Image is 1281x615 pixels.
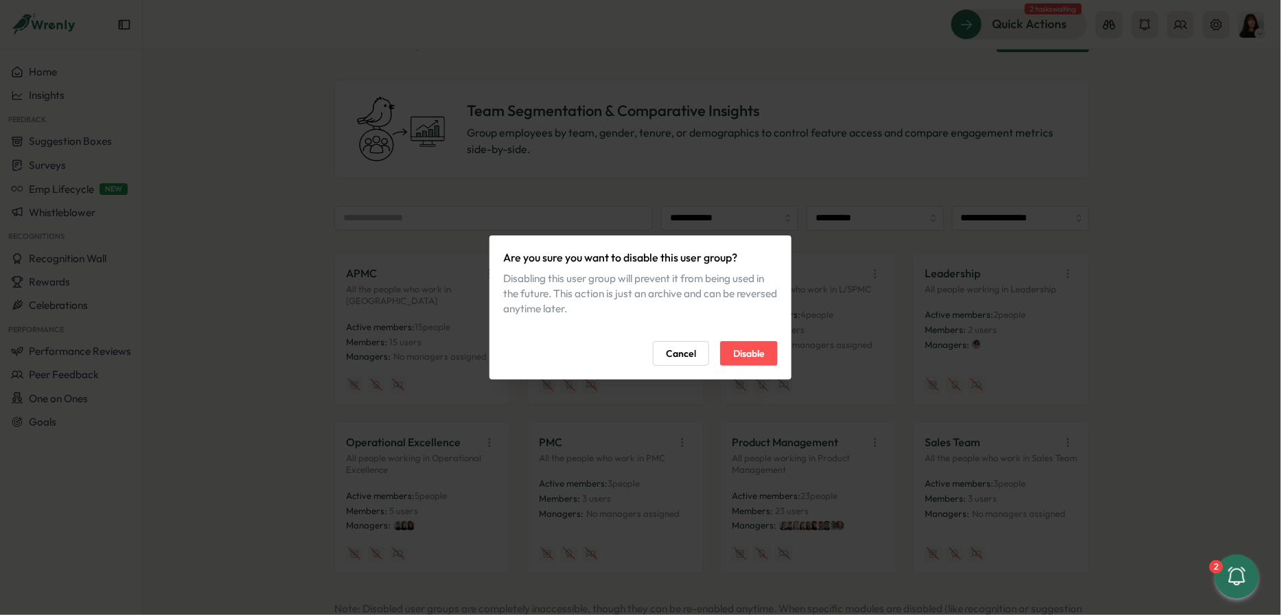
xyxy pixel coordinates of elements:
[666,342,696,365] span: Cancel
[733,342,765,365] span: Disable
[1210,560,1223,574] div: 2
[1215,555,1259,599] button: 2
[503,271,778,316] div: Disabling this user group will prevent it from being used in the future. This action is just an a...
[653,341,709,366] button: Cancel
[720,341,778,366] button: Disable
[503,249,778,266] p: Are you sure you want to disable this user group?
